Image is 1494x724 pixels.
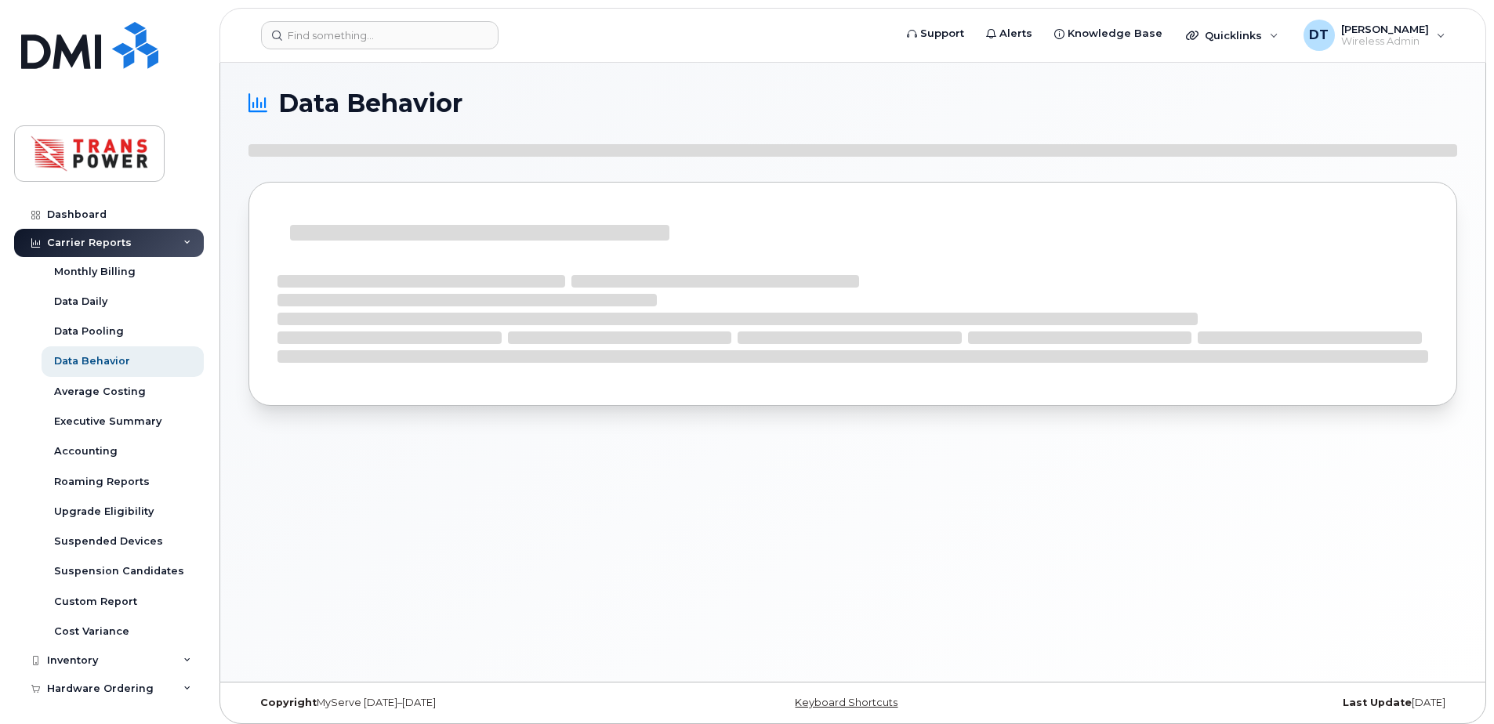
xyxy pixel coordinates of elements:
[260,697,317,708] strong: Copyright
[1054,697,1457,709] div: [DATE]
[1343,697,1412,708] strong: Last Update
[795,697,897,708] a: Keyboard Shortcuts
[248,697,651,709] div: MyServe [DATE]–[DATE]
[278,92,462,115] span: Data Behavior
